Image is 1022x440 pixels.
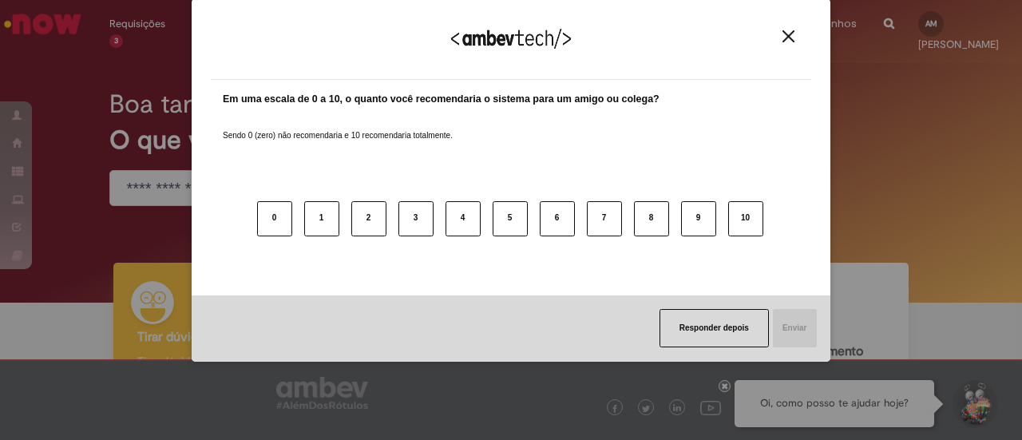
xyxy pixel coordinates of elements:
[257,201,292,236] button: 0
[493,201,528,236] button: 5
[634,201,669,236] button: 8
[728,201,763,236] button: 10
[540,201,575,236] button: 6
[782,30,794,42] img: Close
[223,111,453,141] label: Sendo 0 (zero) não recomendaria e 10 recomendaria totalmente.
[660,309,769,347] button: Responder depois
[223,92,660,107] label: Em uma escala de 0 a 10, o quanto você recomendaria o sistema para um amigo ou colega?
[451,29,571,49] img: Logo Ambevtech
[304,201,339,236] button: 1
[587,201,622,236] button: 7
[778,30,799,43] button: Close
[681,201,716,236] button: 9
[398,201,434,236] button: 3
[351,201,386,236] button: 2
[446,201,481,236] button: 4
